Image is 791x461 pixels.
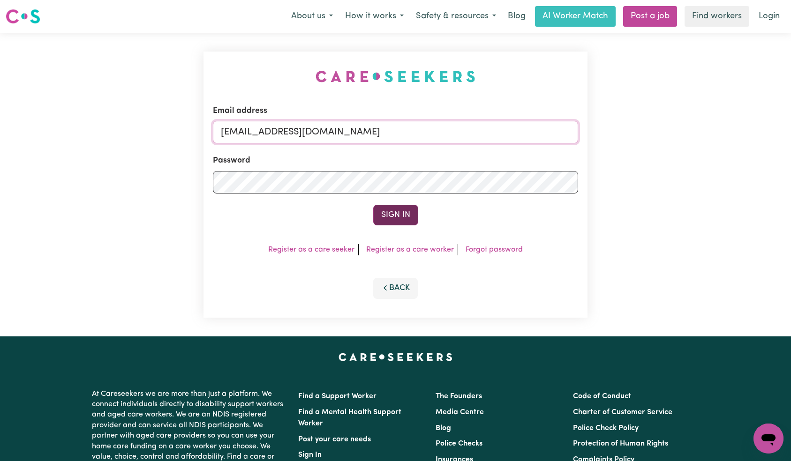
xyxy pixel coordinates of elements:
label: Email address [213,105,267,117]
a: Find a Mental Health Support Worker [298,409,401,427]
button: Safety & resources [410,7,502,26]
button: Back [373,278,418,298]
a: Charter of Customer Service [573,409,672,416]
a: Forgot password [466,246,523,253]
a: Police Check Policy [573,424,639,432]
a: Register as a care seeker [268,246,354,253]
a: Careseekers home page [339,353,452,361]
a: AI Worker Match [535,6,616,27]
a: Find a Support Worker [298,393,377,400]
a: Blog [502,6,531,27]
a: Media Centre [436,409,484,416]
button: About us [285,7,339,26]
button: Sign In [373,205,418,225]
label: Password [213,155,250,167]
a: Police Checks [436,440,482,447]
a: Careseekers logo [6,6,40,27]
img: Careseekers logo [6,8,40,25]
iframe: Button to launch messaging window [753,424,783,454]
a: Blog [436,424,451,432]
a: Protection of Human Rights [573,440,668,447]
a: Post a job [623,6,677,27]
a: Register as a care worker [366,246,454,253]
a: The Founders [436,393,482,400]
a: Sign In [298,451,322,459]
a: Post your care needs [298,436,371,443]
button: How it works [339,7,410,26]
a: Find workers [685,6,749,27]
a: Login [753,6,785,27]
a: Code of Conduct [573,393,631,400]
input: Email address [213,121,579,143]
